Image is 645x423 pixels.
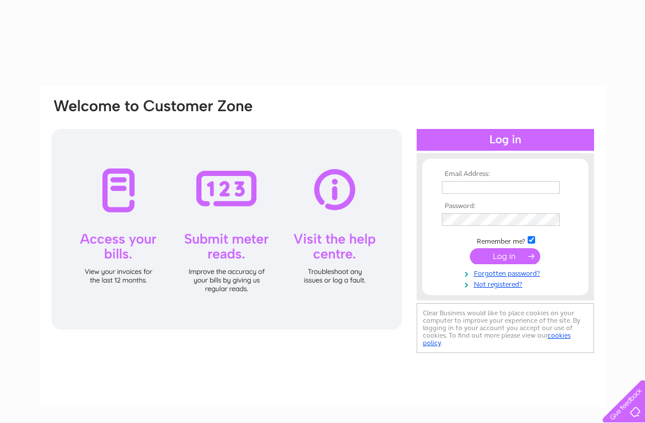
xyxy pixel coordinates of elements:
div: Clear Business would like to place cookies on your computer to improve your experience of the sit... [417,303,594,353]
input: Submit [470,248,540,264]
td: Remember me? [439,234,572,246]
a: Not registered? [442,278,572,289]
th: Password: [439,202,572,210]
th: Email Address: [439,170,572,178]
a: Forgotten password? [442,267,572,278]
a: cookies policy [423,331,571,347]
